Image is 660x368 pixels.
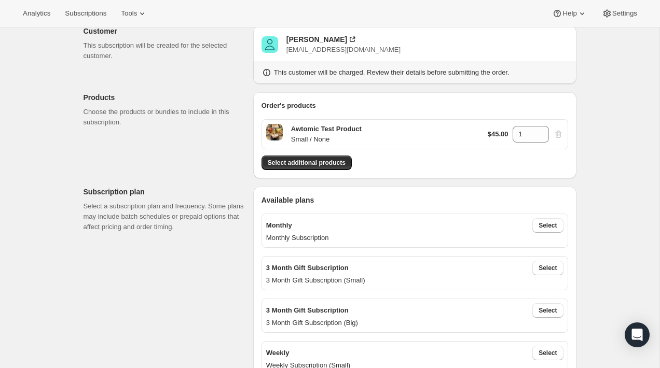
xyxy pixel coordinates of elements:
[266,305,349,316] p: 3 Month Gift Subscription
[262,102,316,109] span: Order's products
[562,9,576,18] span: Help
[84,26,245,36] p: Customer
[84,40,245,61] p: This subscription will be created for the selected customer.
[268,159,346,167] span: Select additional products
[266,263,349,273] p: 3 Month Gift Subscription
[539,306,557,315] span: Select
[262,155,352,170] button: Select additional products
[84,107,245,128] p: Choose the products or bundles to include in this subscription.
[286,46,401,53] span: [EMAIL_ADDRESS][DOMAIN_NAME]
[266,348,290,358] p: Weekly
[84,201,245,232] p: Select a subscription plan and frequency. Some plans may include batch schedules or prepaid optio...
[266,124,283,140] span: Small / None
[286,34,347,45] div: [PERSON_NAME]
[488,129,508,139] p: $45.00
[65,9,106,18] span: Subscriptions
[532,346,563,360] button: Select
[274,67,510,78] p: This customer will be charged. Review their details before submitting the order.
[539,349,557,357] span: Select
[115,6,154,21] button: Tools
[266,233,563,243] p: Monthly Subscription
[596,6,643,21] button: Settings
[262,36,278,53] span: Collin McMahon
[23,9,50,18] span: Analytics
[266,220,292,231] p: Monthly
[84,92,245,103] p: Products
[546,6,593,21] button: Help
[625,322,650,347] div: Open Intercom Messenger
[291,134,362,145] p: Small / None
[121,9,137,18] span: Tools
[59,6,113,21] button: Subscriptions
[266,275,563,286] p: 3 Month Gift Subscription (Small)
[539,221,557,230] span: Select
[84,187,245,197] p: Subscription plan
[532,261,563,275] button: Select
[539,264,557,272] span: Select
[291,124,362,134] p: Awtomic Test Product
[266,318,563,328] p: 3 Month Gift Subscription (Big)
[532,218,563,233] button: Select
[532,303,563,318] button: Select
[17,6,57,21] button: Analytics
[612,9,637,18] span: Settings
[262,195,314,205] span: Available plans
